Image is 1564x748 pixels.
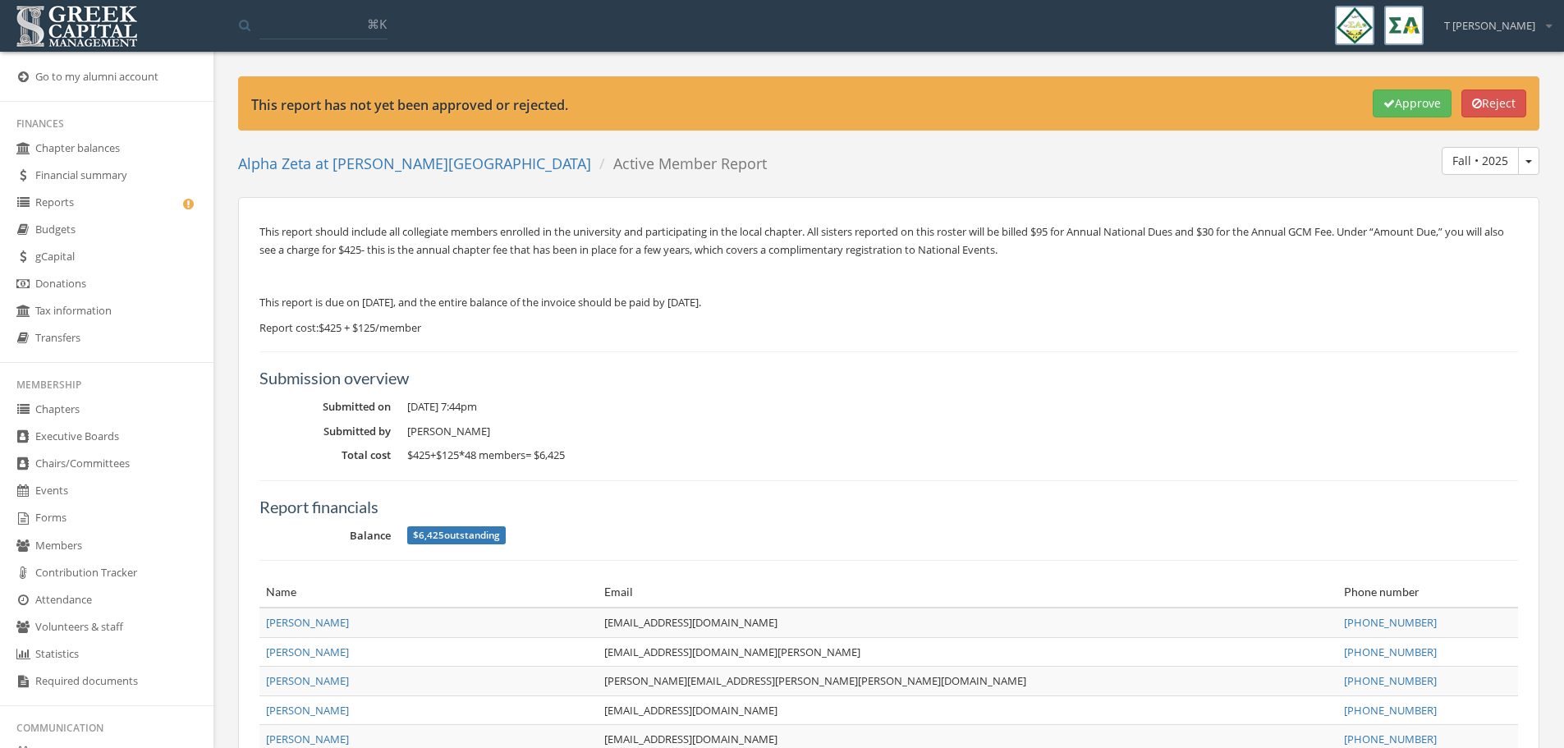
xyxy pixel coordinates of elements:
p: This report should include all collegiate members enrolled in the university and participating in... [259,223,1518,259]
a: [PERSON_NAME] [266,703,349,718]
span: 48 members [465,447,525,462]
h5: Submission overview [259,369,1518,387]
th: Email [598,577,1338,608]
button: Approve [1373,89,1452,117]
span: Report cost: $425 + $125/member [259,320,421,335]
a: [PERSON_NAME][EMAIL_ADDRESS][PERSON_NAME][PERSON_NAME][DOMAIN_NAME] [604,673,1026,688]
span: [PERSON_NAME] [407,424,490,438]
span: + [407,447,565,462]
a: [EMAIL_ADDRESS][DOMAIN_NAME] [604,615,777,630]
span: $6,425 [413,529,444,542]
span: T [PERSON_NAME] [1444,18,1535,34]
a: [PERSON_NAME] [266,615,349,630]
span: $425 [407,447,430,462]
h5: Report financials [259,498,1518,516]
strong: This report has not yet been approved or rejected. [251,96,568,114]
a: [EMAIL_ADDRESS][DOMAIN_NAME][PERSON_NAME] [604,645,860,659]
a: Alpha Zeta at [PERSON_NAME][GEOGRAPHIC_DATA] [238,154,591,173]
dt: Submitted by [259,424,391,439]
dt: Balance [259,528,391,544]
a: [PHONE_NUMBER] [1344,615,1437,630]
a: [PHONE_NUMBER] [1344,703,1437,718]
button: Fall • 2025 [1518,147,1539,175]
span: ⌘K [367,16,387,32]
button: Fall • 2025 [1442,147,1519,175]
p: This report is due on [DATE], and the entire balance of the invoice should be paid by [DATE]. [259,293,1518,311]
span: $6,425 [534,447,565,462]
li: Active Member Report [591,154,767,175]
a: [PHONE_NUMBER] [1344,673,1437,688]
span: outstanding [407,526,506,544]
span: [DATE] 7:44pm [407,399,477,414]
a: [EMAIL_ADDRESS][DOMAIN_NAME] [604,703,777,718]
button: Reject [1461,89,1526,117]
th: Name [259,577,598,608]
a: [PHONE_NUMBER] [1344,645,1437,659]
a: [PHONE_NUMBER] [1344,732,1437,746]
a: [EMAIL_ADDRESS][DOMAIN_NAME] [604,732,777,746]
a: [PERSON_NAME] [266,645,349,659]
span: $125 [436,447,459,462]
dt: Submitted on [259,399,391,415]
th: Phone number [1337,577,1518,608]
dt: Total cost [259,447,391,463]
span: = [525,447,531,462]
a: [PERSON_NAME] [266,732,349,746]
a: [PERSON_NAME] [266,673,349,688]
div: T [PERSON_NAME] [1433,6,1552,34]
